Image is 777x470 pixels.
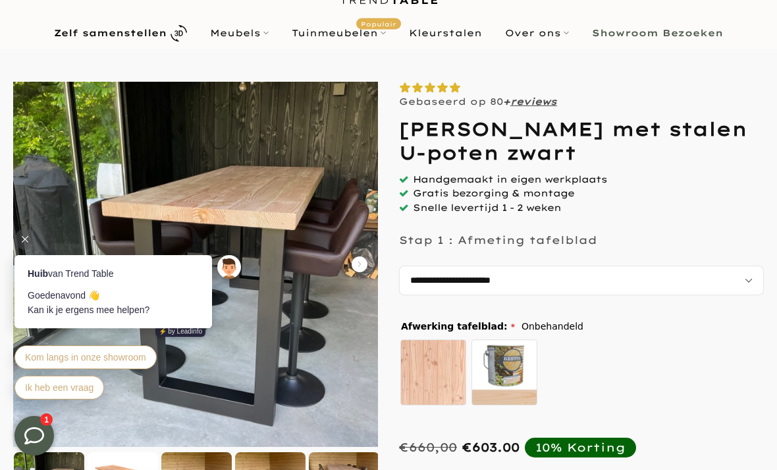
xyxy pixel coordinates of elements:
[462,440,520,455] span: €603.00
[399,117,764,165] h1: [PERSON_NAME] met stalen U-poten zwart
[356,18,401,30] span: Populair
[352,256,367,272] button: Carousel Next Arrow
[413,173,607,185] span: Handgemaakt in eigen werkplaats
[399,266,764,295] select: autocomplete="off"
[413,202,561,214] span: Snelle levertijd 1 - 2 weken
[398,25,494,41] a: Kleurstalen
[592,28,723,38] b: Showroom Bezoeken
[494,25,581,41] a: Over ons
[503,96,510,107] strong: +
[43,22,199,45] a: Zelf samenstellen
[199,25,281,41] a: Meubels
[413,187,574,199] span: Gratis bezorging & montage
[399,233,597,247] p: Stap 1 : Afmeting tafelblad
[510,96,557,107] a: reviews
[13,82,378,447] img: Douglas bartafel met stalen U-poten zwart gepoedercoat
[54,28,167,38] b: Zelf samenstellen
[1,192,258,416] iframe: bot-iframe
[1,403,67,469] iframe: toggle-frame
[399,440,457,455] div: €660,00
[399,96,557,107] p: Gebaseerd op 80
[281,25,398,41] a: TuinmeubelenPopulair
[535,440,626,455] div: 10% Korting
[401,322,515,331] span: Afwerking tafelblad:
[522,318,583,335] span: Onbehandeld
[581,25,735,41] a: Showroom Bezoeken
